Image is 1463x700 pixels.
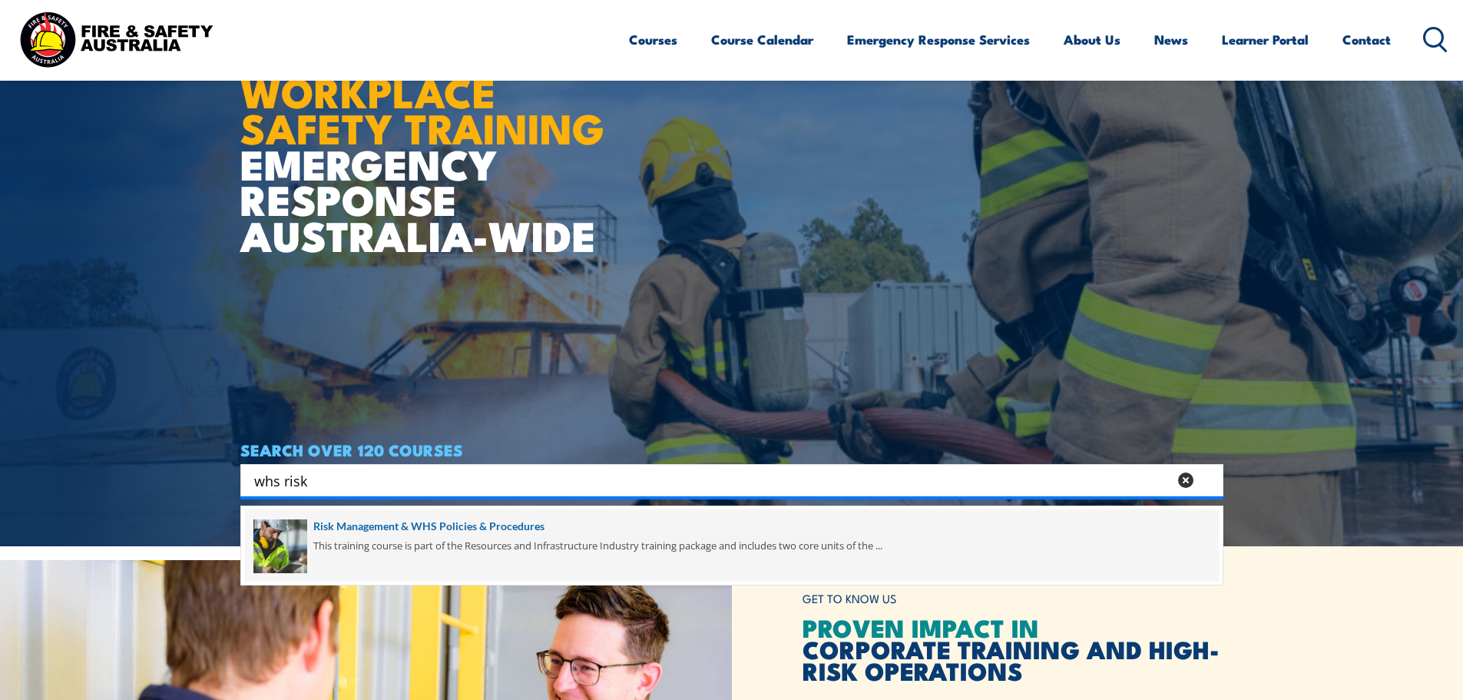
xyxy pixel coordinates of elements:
a: Emergency Response Services [847,19,1030,60]
strong: WORKPLACE SAFETY TRAINING [240,58,604,158]
input: Search input [254,469,1168,492]
a: Course Calendar [711,19,813,60]
h1: EMERGENCY RESPONSE AUSTRALIA-WIDE [240,35,616,253]
a: News [1154,19,1188,60]
h6: GET TO KNOW US [803,585,1223,613]
h2: CORPORATE TRAINING AND HIGH-RISK OPERATIONS [803,616,1223,681]
a: Courses [629,19,677,60]
span: PROVEN IMPACT IN [803,608,1039,646]
a: Learner Portal [1222,19,1309,60]
a: Contact [1342,19,1391,60]
a: About Us [1064,19,1120,60]
button: Search magnifier button [1197,469,1218,491]
h4: SEARCH OVER 120 COURSES [240,441,1223,458]
a: Risk Management & WHS Policies & Procedures [253,518,1210,535]
form: Search form [257,469,1171,491]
